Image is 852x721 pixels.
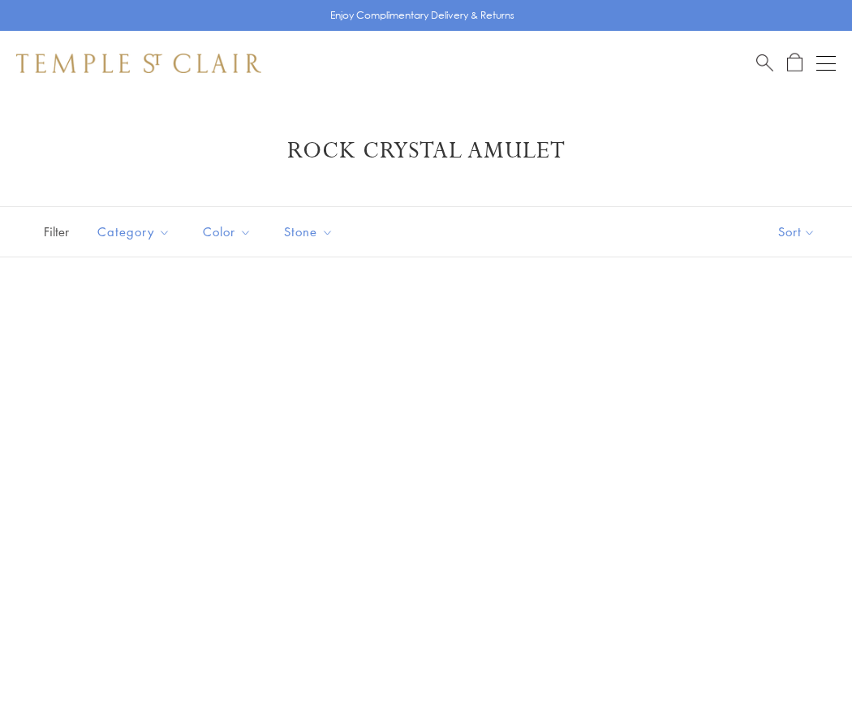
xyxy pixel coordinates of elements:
[195,222,264,242] span: Color
[330,7,514,24] p: Enjoy Complimentary Delivery & Returns
[16,54,261,73] img: Temple St. Clair
[787,53,803,73] a: Open Shopping Bag
[816,54,836,73] button: Open navigation
[742,207,852,257] button: Show sort by
[276,222,346,242] span: Stone
[191,214,264,250] button: Color
[85,214,183,250] button: Category
[756,53,773,73] a: Search
[41,136,811,166] h1: Rock Crystal Amulet
[272,214,346,250] button: Stone
[89,222,183,242] span: Category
